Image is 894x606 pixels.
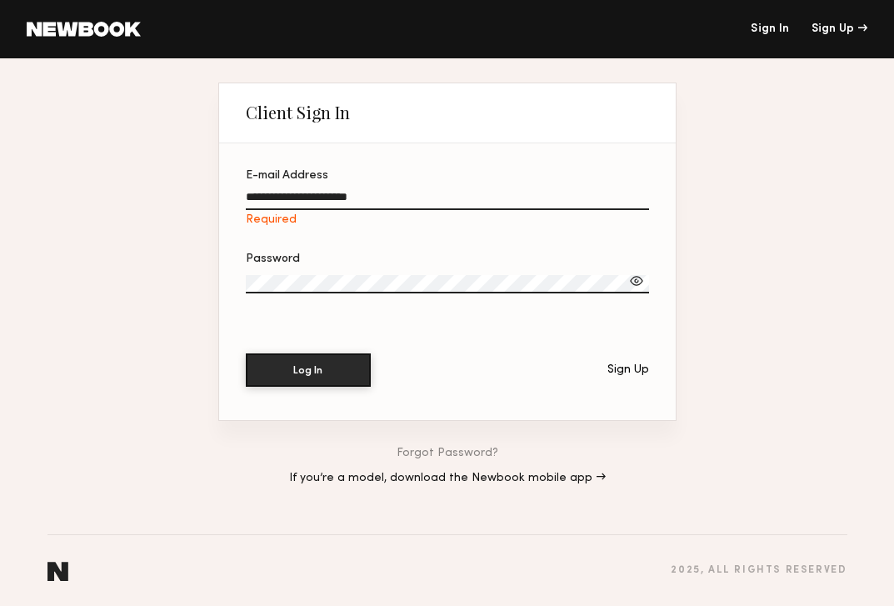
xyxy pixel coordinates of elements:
div: Required [246,213,649,227]
div: Sign Up [812,23,867,35]
a: Forgot Password? [397,448,498,459]
input: Password [246,275,649,293]
input: E-mail AddressRequired [246,191,649,210]
a: Sign In [751,23,789,35]
div: Password [246,253,649,265]
a: If you’re a model, download the Newbook mobile app → [289,473,606,484]
div: Sign Up [607,364,649,376]
div: E-mail Address [246,170,649,182]
div: Client Sign In [246,103,350,123]
button: Log In [246,353,371,387]
div: 2025 , all rights reserved [671,565,847,576]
